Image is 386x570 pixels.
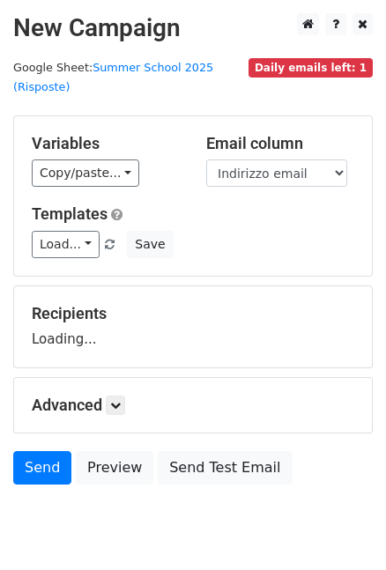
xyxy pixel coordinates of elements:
h5: Advanced [32,396,354,415]
h5: Email column [206,134,354,153]
a: Copy/paste... [32,159,139,187]
a: Templates [32,204,108,223]
h2: New Campaign [13,13,373,43]
button: Save [127,231,173,258]
a: Summer School 2025 (Risposte) [13,61,213,94]
div: Loading... [32,304,354,350]
small: Google Sheet: [13,61,213,94]
a: Preview [76,451,153,485]
h5: Recipients [32,304,354,323]
a: Send Test Email [158,451,292,485]
a: Load... [32,231,100,258]
h5: Variables [32,134,180,153]
span: Daily emails left: 1 [249,58,373,78]
a: Send [13,451,71,485]
a: Daily emails left: 1 [249,61,373,74]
